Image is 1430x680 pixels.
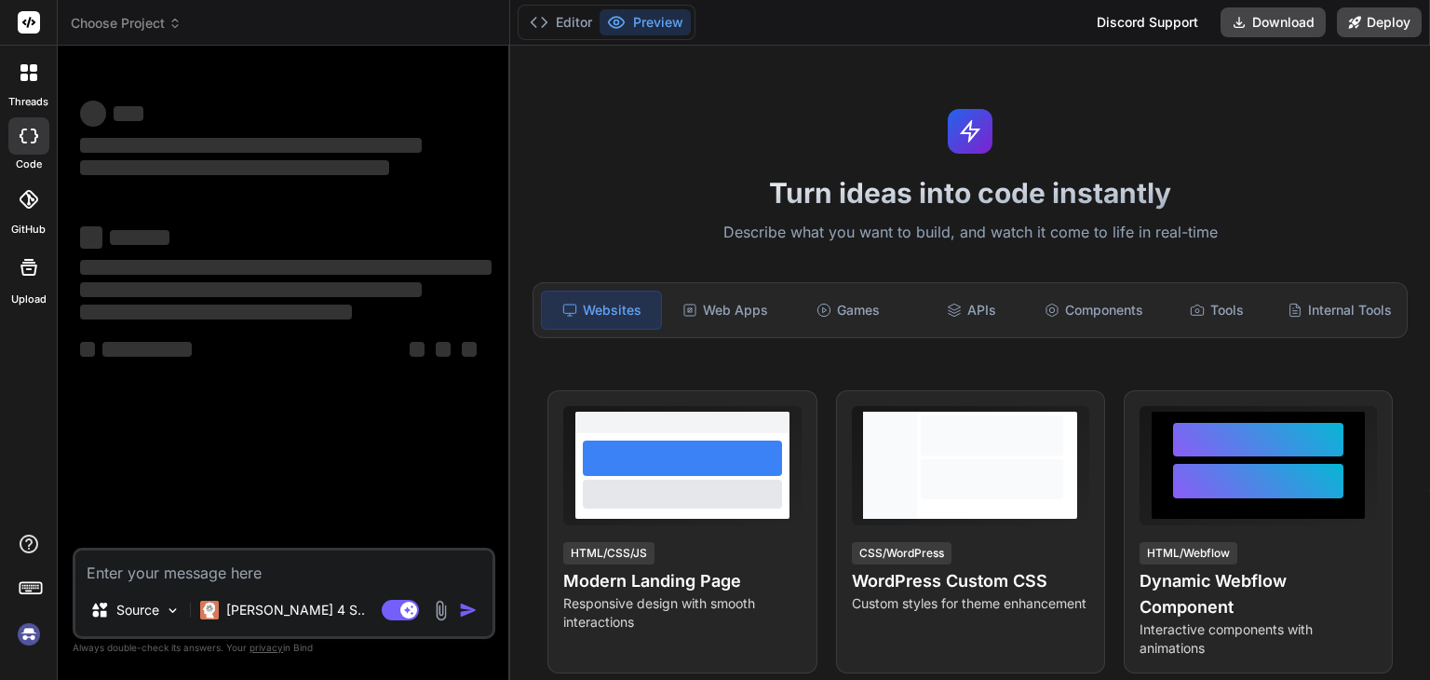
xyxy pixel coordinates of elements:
h4: Dynamic Webflow Component [1140,568,1377,620]
img: attachment [430,600,452,621]
div: CSS/WordPress [852,542,951,564]
label: threads [8,94,48,110]
div: Components [1034,291,1153,330]
img: signin [13,619,45,650]
p: Describe what you want to build, and watch it come to life in real-time [521,221,1419,245]
span: Choose Project [71,14,182,33]
button: Preview [600,9,691,35]
span: ‌ [80,282,422,297]
span: ‌ [102,342,192,357]
span: ‌ [80,305,352,320]
span: ‌ [80,138,422,153]
h1: Turn ideas into code instantly [521,176,1419,210]
span: ‌ [436,342,451,357]
img: Pick Models [165,603,181,619]
p: Interactive components with animations [1140,620,1377,658]
div: HTML/CSS/JS [563,542,654,564]
p: Source [116,601,159,619]
h4: WordPress Custom CSS [852,568,1089,594]
span: ‌ [80,160,389,175]
p: Always double-check its answers. Your in Bind [73,639,495,657]
span: privacy [250,642,283,653]
span: ‌ [80,260,492,275]
div: Web Apps [666,291,785,330]
span: ‌ [80,101,106,127]
label: GitHub [11,222,46,238]
label: Upload [11,292,47,307]
div: Tools [1157,291,1276,330]
button: Editor [522,9,600,35]
div: Discord Support [1086,7,1209,37]
p: Responsive design with smooth interactions [563,594,801,632]
span: ‌ [462,342,477,357]
p: Custom styles for theme enhancement [852,594,1089,613]
p: [PERSON_NAME] 4 S.. [226,601,365,619]
img: icon [459,601,478,619]
div: Games [789,291,908,330]
span: ‌ [110,230,169,245]
button: Download [1221,7,1326,37]
div: Websites [541,291,662,330]
button: Deploy [1337,7,1422,37]
img: Claude 4 Sonnet [200,601,219,619]
div: HTML/Webflow [1140,542,1237,564]
div: APIs [911,291,1031,330]
span: ‌ [114,106,143,121]
div: Internal Tools [1280,291,1399,330]
span: ‌ [80,226,102,249]
h4: Modern Landing Page [563,568,801,594]
span: ‌ [80,342,95,357]
label: code [16,156,42,172]
span: ‌ [410,342,425,357]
